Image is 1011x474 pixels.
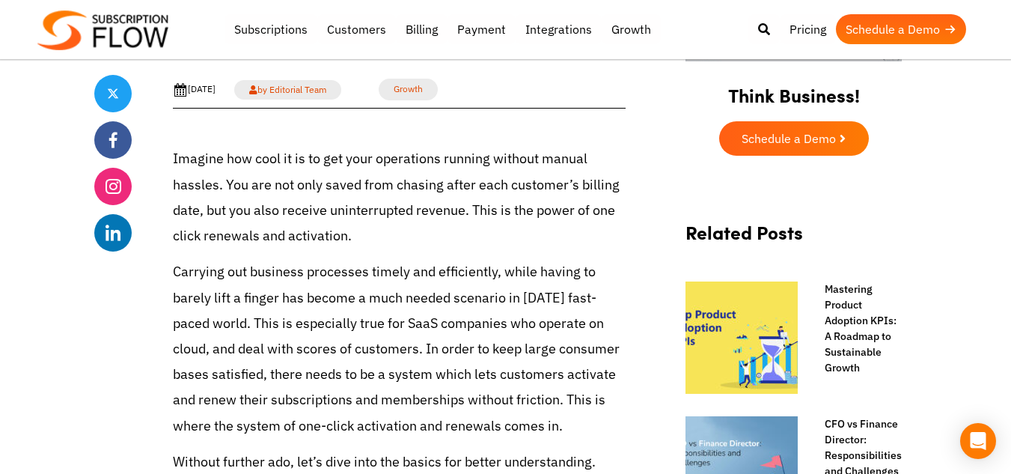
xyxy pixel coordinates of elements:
a: Schedule a Demo [719,121,869,156]
div: Open Intercom Messenger [960,423,996,459]
a: Schedule a Demo [836,14,966,44]
h2: Think Business! [671,66,917,114]
a: Customers [317,14,396,44]
a: Payment [448,14,516,44]
img: Product adoption KPIs [685,282,798,394]
p: Carrying out business processes timely and efficiently, while having to barely lift a finger has ... [173,259,626,438]
a: Growth [379,79,438,100]
a: Pricing [780,14,836,44]
a: Subscriptions [225,14,317,44]
a: by Editorial Team [234,80,341,100]
a: Billing [396,14,448,44]
a: Growth [602,14,661,44]
h2: Related Posts [685,222,902,258]
span: Schedule a Demo [742,133,836,145]
p: Imagine how cool it is to get your operations running without manual hassles. You are not only sa... [173,146,626,249]
a: Mastering Product Adoption KPIs: A Roadmap to Sustainable Growth [810,282,902,376]
a: Integrations [516,14,602,44]
div: [DATE] [173,82,216,97]
img: Subscriptionflow [37,10,168,50]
